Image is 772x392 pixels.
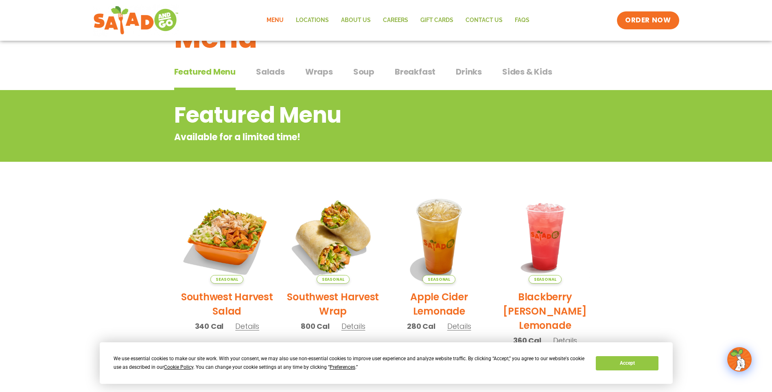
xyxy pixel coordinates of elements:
span: ORDER NOW [625,15,671,25]
span: Seasonal [210,275,243,284]
a: About Us [335,11,377,30]
span: Details [235,321,259,331]
span: Soup [353,66,374,78]
span: Details [447,321,471,331]
a: FAQs [509,11,536,30]
img: new-SAG-logo-768×292 [93,4,179,37]
h2: Featured Menu [174,99,533,132]
span: Sides & Kids [502,66,552,78]
span: 800 Cal [301,321,330,332]
span: Cookie Policy [164,364,193,370]
img: Product photo for Southwest Harvest Wrap [286,189,380,284]
img: Product photo for Blackberry Bramble Lemonade [498,189,592,284]
button: Accept [596,356,658,370]
img: wpChatIcon [728,348,751,371]
h2: Southwest Harvest Salad [180,290,274,318]
a: ORDER NOW [617,11,679,29]
h2: Apple Cider Lemonade [392,290,486,318]
div: We use essential cookies to make our site work. With your consent, we may also use non-essential ... [114,355,586,372]
span: Details [341,321,365,331]
a: GIFT CARDS [414,11,459,30]
span: Seasonal [317,275,350,284]
p: Available for a limited time! [174,130,533,144]
a: Careers [377,11,414,30]
span: Breakfast [395,66,435,78]
a: Menu [260,11,290,30]
span: Details [553,335,577,346]
span: Drinks [456,66,482,78]
span: Featured Menu [174,66,236,78]
h2: Southwest Harvest Wrap [286,290,380,318]
a: Locations [290,11,335,30]
img: Product photo for Southwest Harvest Salad [180,189,274,284]
span: 340 Cal [195,321,224,332]
img: Product photo for Apple Cider Lemonade [392,189,486,284]
span: 280 Cal [407,321,435,332]
a: Contact Us [459,11,509,30]
nav: Menu [260,11,536,30]
div: Tabbed content [174,63,598,90]
span: Preferences [330,364,355,370]
span: Seasonal [529,275,562,284]
span: Wraps [305,66,333,78]
div: Cookie Consent Prompt [100,342,673,384]
span: Seasonal [422,275,455,284]
h2: Blackberry [PERSON_NAME] Lemonade [498,290,592,333]
span: 360 Cal [513,335,541,346]
span: Salads [256,66,285,78]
